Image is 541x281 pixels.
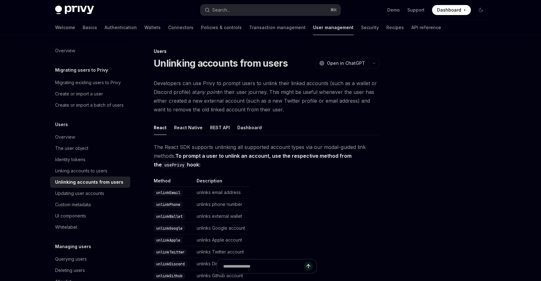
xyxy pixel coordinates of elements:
[476,5,486,15] button: Toggle dark mode
[432,5,471,15] a: Dashboard
[55,20,75,35] a: Welcome
[174,120,203,135] button: React Native
[194,187,250,199] td: unlinks email address
[361,20,379,35] a: Security
[223,259,304,273] input: Ask a question...
[212,6,230,14] div: Search...
[154,249,187,255] code: unlinkTwitter
[50,222,130,233] a: Whitelabel
[249,20,306,35] a: Transaction management
[162,161,187,168] code: usePrivy
[55,145,88,152] div: The user object
[50,188,130,199] a: Updating user accounts
[154,79,379,114] span: Developers can use Privy to prompt users to unlink their linked accounts (such as a wallet or Dis...
[50,199,130,210] a: Custom metadata
[154,178,194,187] th: Method
[55,66,108,74] h5: Migrating users to Privy
[407,7,425,13] a: Support
[386,20,404,35] a: Recipes
[194,199,250,211] td: unlinks phone number
[50,176,130,188] a: Unlinking accounts from users
[55,156,85,163] div: Identity tokens
[154,120,167,135] button: React
[194,178,250,187] th: Description
[55,47,75,54] div: Overview
[210,120,230,135] button: REST API
[315,58,369,69] button: Open in ChatGPT
[200,4,341,16] button: Search...⌘K
[55,267,85,274] div: Deleting users
[55,167,107,175] div: Linking accounts to users
[55,212,86,220] div: UI components
[50,143,130,154] a: The user object
[154,213,185,220] code: unlinkWallet
[50,165,130,176] a: Linking accounts to users
[55,6,94,14] img: dark logo
[55,133,75,141] div: Overview
[55,223,77,231] div: Whitelabel
[154,225,185,232] code: unlinkGoogle
[144,20,161,35] a: Wallets
[154,143,379,169] span: The React SDK supports unlinking all supported account types via our modal-guided link methods.
[330,8,337,13] span: ⌘ K
[411,20,441,35] a: API reference
[55,255,87,263] div: Querying users
[50,131,130,143] a: Overview
[50,45,130,56] a: Overview
[194,222,250,234] td: unlinks Google account
[55,79,121,86] div: Migrating existing users to Privy
[55,201,91,208] div: Custom metadata
[304,262,313,271] button: Send message
[154,58,288,69] h1: Unlinking accounts from users
[55,121,68,128] h5: Users
[50,77,130,88] a: Migrating existing users to Privy
[50,210,130,222] a: UI components
[194,234,250,246] td: unlinks Apple account
[55,190,104,197] div: Updating user accounts
[197,89,219,95] em: any point
[55,90,103,98] div: Create or import a user
[55,101,124,109] div: Create or import a batch of users
[201,20,242,35] a: Policies & controls
[55,243,91,250] h5: Managing users
[168,20,193,35] a: Connectors
[194,246,250,258] td: unlinks Twitter account
[55,178,123,186] div: Unlinking accounts from users
[154,153,352,168] strong: To prompt a user to unlink an account, use the respective method from the hook:
[105,20,137,35] a: Authentication
[50,265,130,276] a: Deleting users
[83,20,97,35] a: Basics
[327,60,365,66] span: Open in ChatGPT
[154,48,379,54] div: Users
[50,253,130,265] a: Querying users
[437,7,461,13] span: Dashboard
[50,100,130,111] a: Create or import a batch of users
[387,7,400,13] a: Demo
[313,20,353,35] a: User management
[154,202,183,208] code: unlinkPhone
[194,211,250,222] td: unlinks external wallet
[50,154,130,165] a: Identity tokens
[237,120,262,135] button: Dashboard
[154,237,183,243] code: unlinkApple
[50,88,130,100] a: Create or import a user
[154,190,183,196] code: unlinkEmail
